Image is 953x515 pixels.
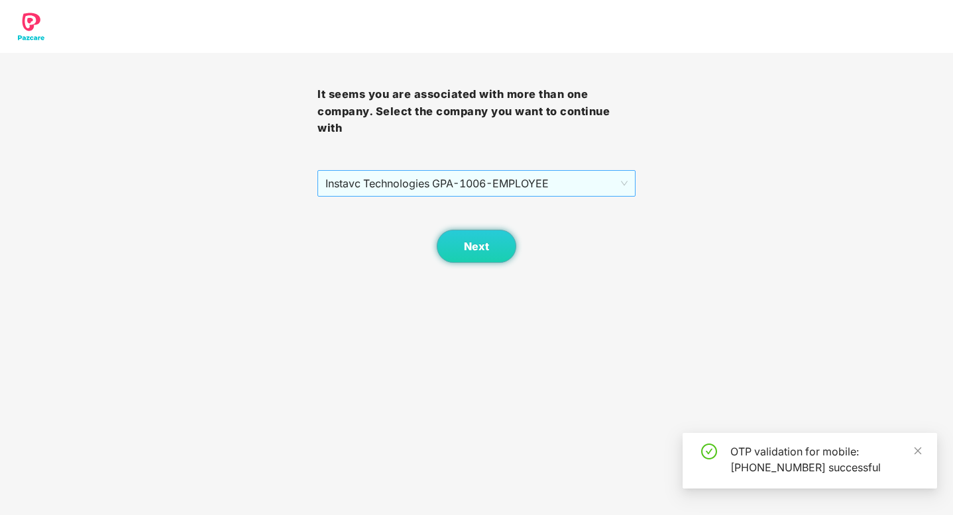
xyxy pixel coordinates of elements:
[701,444,717,459] span: check-circle
[730,444,921,475] div: OTP validation for mobile: [PHONE_NUMBER] successful
[464,240,489,253] span: Next
[325,171,627,196] span: Instavc Technologies GPA - 1006 - EMPLOYEE
[437,230,516,263] button: Next
[913,446,923,455] span: close
[317,86,635,137] h3: It seems you are associated with more than one company. Select the company you want to continue with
